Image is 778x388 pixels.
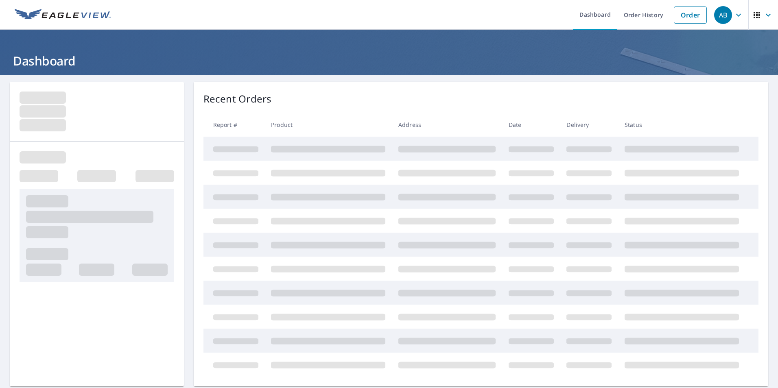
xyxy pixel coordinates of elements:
a: Order [674,7,707,24]
th: Delivery [560,113,618,137]
th: Report # [203,113,265,137]
th: Date [502,113,560,137]
img: EV Logo [15,9,111,21]
th: Product [264,113,392,137]
h1: Dashboard [10,52,768,69]
th: Status [618,113,745,137]
p: Recent Orders [203,92,272,106]
div: AB [714,6,732,24]
th: Address [392,113,502,137]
